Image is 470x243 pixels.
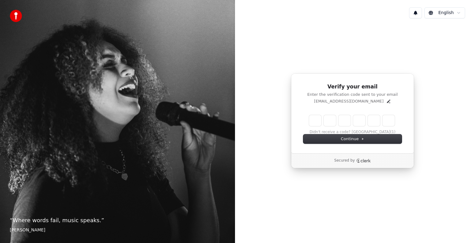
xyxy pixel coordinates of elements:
img: youka [10,10,22,22]
button: Edit [386,99,391,104]
input: Digit 5 [368,115,380,126]
p: Secured by [334,158,355,163]
h1: Verify your email [303,83,402,91]
footer: [PERSON_NAME] [10,227,225,233]
input: Enter verification code. Digit 1 [309,115,321,126]
p: Enter the verification code sent to your email [303,92,402,97]
span: Continue [341,136,364,142]
div: Verification code input [308,114,396,127]
input: Digit 2 [324,115,336,126]
button: Continue [303,134,402,144]
input: Digit 6 [382,115,395,126]
input: Digit 4 [353,115,365,126]
a: Clerk logo [356,159,371,163]
p: [EMAIL_ADDRESS][DOMAIN_NAME] [314,99,383,104]
p: “ Where words fail, music speaks. ” [10,216,225,225]
input: Digit 3 [338,115,351,126]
